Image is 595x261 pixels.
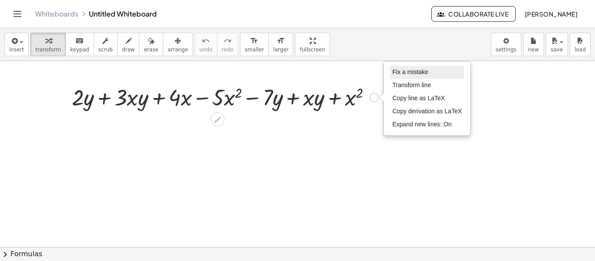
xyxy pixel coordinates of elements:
i: keyboard [75,36,84,46]
span: Copy derivation as LaTeX [392,108,462,115]
span: Fix a mistake [392,68,428,75]
button: redoredo [217,33,238,56]
i: format_size [277,36,285,46]
button: format_sizesmaller [240,33,269,56]
button: new [523,33,544,56]
span: arrange [168,47,188,53]
span: transform [35,47,61,53]
span: fullscreen [300,47,325,53]
span: undo [199,47,213,53]
i: undo [202,36,210,46]
span: [PERSON_NAME] [524,10,578,18]
span: new [528,47,539,53]
span: load [575,47,586,53]
button: Collaborate Live [431,6,516,22]
span: settings [496,47,517,53]
button: save [546,33,568,56]
span: erase [144,47,158,53]
button: [PERSON_NAME] [517,6,585,22]
button: arrange [163,33,193,56]
button: load [570,33,591,56]
button: keyboardkeypad [65,33,94,56]
span: Collaborate Live [439,10,508,18]
button: insert [4,33,29,56]
button: format_sizelarger [268,33,293,56]
span: smaller [245,47,264,53]
button: transform [30,33,66,56]
div: Edit math [210,112,224,126]
button: draw [117,33,140,56]
i: format_size [250,36,258,46]
span: larger [273,47,288,53]
button: Toggle navigation [10,7,24,21]
i: redo [223,36,232,46]
span: insert [9,47,24,53]
span: Copy line as LaTeX [392,95,445,102]
button: erase [139,33,163,56]
span: keypad [70,47,89,53]
span: draw [122,47,135,53]
button: scrub [94,33,118,56]
a: Whiteboards [35,10,78,18]
span: save [551,47,563,53]
span: scrub [98,47,113,53]
span: Transform line [392,81,431,88]
button: fullscreen [295,33,330,56]
button: undoundo [195,33,217,56]
span: redo [222,47,233,53]
button: settings [491,33,521,56]
span: Expand new lines: On [392,121,452,128]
